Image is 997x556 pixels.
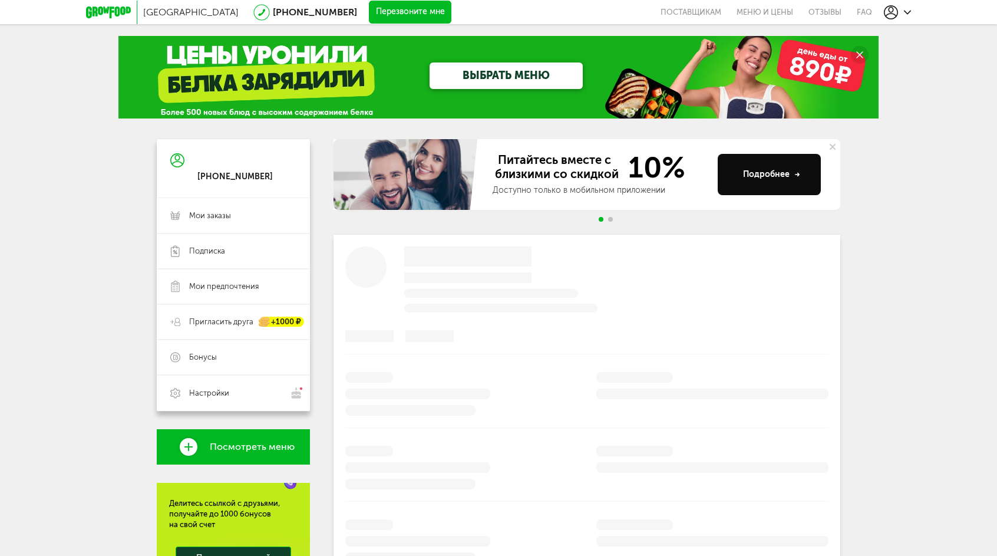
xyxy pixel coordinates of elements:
button: Подробнее [718,154,821,195]
a: ВЫБРАТЬ МЕНЮ [430,62,583,89]
span: Питайтесь вместе с близкими со скидкой [493,153,621,182]
button: Перезвоните мне [369,1,451,24]
div: Подробнее [743,169,800,180]
a: Настройки [157,375,310,411]
a: [PHONE_NUMBER] [273,6,357,18]
div: Доступно только в мобильном приложении [493,185,708,196]
span: Мои предпочтения [189,281,259,292]
a: Подписка [157,233,310,269]
span: 10% [621,153,685,182]
span: Мои заказы [189,210,231,221]
a: Мои заказы [157,198,310,233]
span: Посмотреть меню [210,442,295,452]
a: Посмотреть меню [157,429,310,465]
a: Бонусы [157,340,310,375]
span: Настройки [189,388,229,399]
span: [GEOGRAPHIC_DATA] [143,6,239,18]
div: [PHONE_NUMBER] [197,172,273,182]
span: Go to slide 1 [599,217,603,222]
img: family-banner.579af9d.jpg [334,139,481,210]
div: +1000 ₽ [259,317,304,327]
a: Мои предпочтения [157,269,310,304]
span: Go to slide 2 [608,217,613,222]
a: Пригласить друга +1000 ₽ [157,304,310,340]
span: Пригласить друга [189,317,253,327]
span: Бонусы [189,352,217,363]
div: Делитесь ссылкой с друзьями, получайте до 1000 бонусов на свой счет [169,498,298,530]
span: Подписка [189,246,225,256]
